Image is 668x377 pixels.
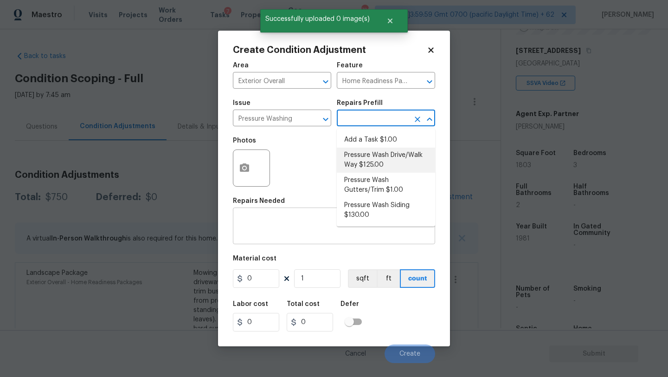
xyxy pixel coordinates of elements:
[233,198,285,204] h5: Repairs Needed
[233,45,427,55] h2: Create Condition Adjustment
[260,9,375,29] span: Successfully uploaded 0 image(s)
[233,137,256,144] h5: Photos
[337,62,363,69] h5: Feature
[287,301,320,307] h5: Total cost
[233,255,276,262] h5: Material cost
[411,113,424,126] button: Clear
[233,301,268,307] h5: Labor cost
[423,113,436,126] button: Close
[233,100,250,106] h5: Issue
[340,301,359,307] h5: Defer
[385,344,435,363] button: Create
[400,269,435,288] button: count
[345,351,366,357] span: Cancel
[375,12,405,30] button: Close
[337,148,435,173] li: Pressure Wash Drive/Walk Way $125.00
[330,344,381,363] button: Cancel
[319,113,332,126] button: Open
[337,132,435,148] li: Add a Task $1.00
[399,351,420,357] span: Create
[377,269,400,288] button: ft
[233,62,249,69] h5: Area
[348,269,377,288] button: sqft
[337,173,435,198] li: Pressure Wash Gutters/Trim $1.00
[423,75,436,88] button: Open
[319,75,332,88] button: Open
[337,100,383,106] h5: Repairs Prefill
[337,198,435,223] li: Pressure Wash Siding $130.00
